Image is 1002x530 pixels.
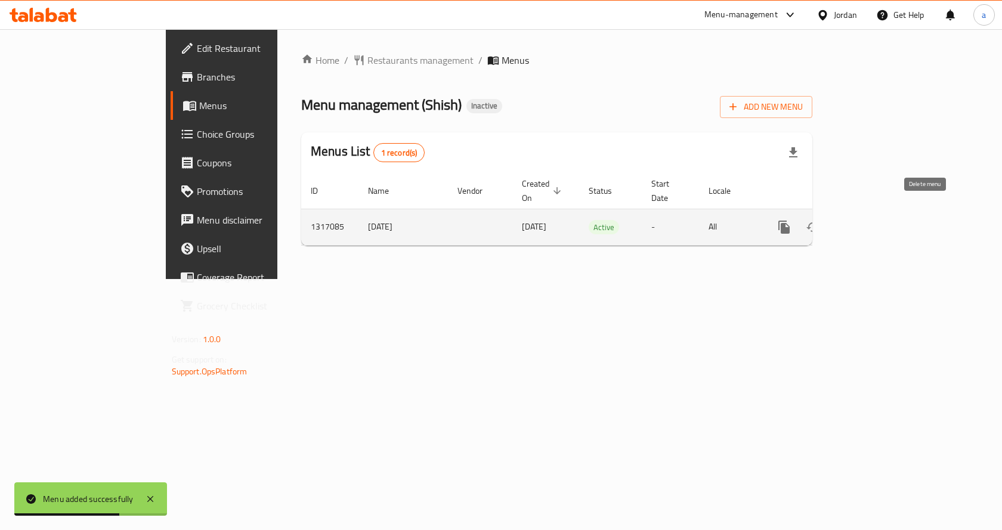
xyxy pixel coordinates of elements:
[374,147,425,159] span: 1 record(s)
[172,352,227,367] span: Get support on:
[203,331,221,347] span: 1.0.0
[457,184,498,198] span: Vendor
[704,8,778,22] div: Menu-management
[301,91,462,118] span: Menu management ( Shish )
[709,184,746,198] span: Locale
[311,184,333,198] span: ID
[171,120,333,148] a: Choice Groups
[171,91,333,120] a: Menus
[197,156,324,170] span: Coupons
[172,331,201,347] span: Version:
[589,221,619,234] span: Active
[171,63,333,91] a: Branches
[358,209,448,245] td: [DATE]
[367,53,474,67] span: Restaurants management
[301,173,894,246] table: enhanced table
[344,53,348,67] li: /
[197,241,324,256] span: Upsell
[197,184,324,199] span: Promotions
[197,299,324,313] span: Grocery Checklist
[466,99,502,113] div: Inactive
[171,206,333,234] a: Menu disclaimer
[589,184,627,198] span: Status
[301,53,812,67] nav: breadcrumb
[651,176,685,205] span: Start Date
[760,173,894,209] th: Actions
[834,8,857,21] div: Jordan
[779,138,808,167] div: Export file
[197,127,324,141] span: Choice Groups
[311,142,425,162] h2: Menus List
[199,98,324,113] span: Menus
[466,101,502,111] span: Inactive
[171,148,333,177] a: Coupons
[799,213,827,241] button: Change Status
[197,213,324,227] span: Menu disclaimer
[589,220,619,234] div: Active
[502,53,529,67] span: Menus
[720,96,812,118] button: Add New Menu
[171,292,333,320] a: Grocery Checklist
[982,8,986,21] span: a
[729,100,803,114] span: Add New Menu
[171,34,333,63] a: Edit Restaurant
[197,270,324,284] span: Coverage Report
[699,209,760,245] td: All
[368,184,404,198] span: Name
[642,209,699,245] td: -
[478,53,483,67] li: /
[43,492,134,506] div: Menu added successfully
[522,219,546,234] span: [DATE]
[522,176,565,205] span: Created On
[353,53,474,67] a: Restaurants management
[171,234,333,263] a: Upsell
[197,41,324,55] span: Edit Restaurant
[770,213,799,241] button: more
[197,70,324,84] span: Branches
[171,177,333,206] a: Promotions
[171,263,333,292] a: Coverage Report
[172,364,248,379] a: Support.OpsPlatform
